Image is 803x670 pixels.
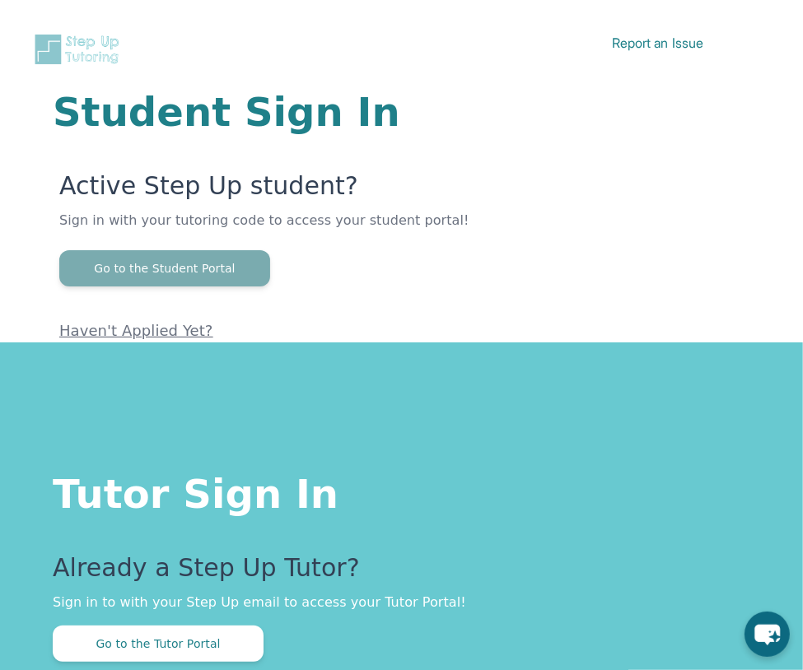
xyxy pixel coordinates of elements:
p: Sign in with your tutoring code to access your student portal! [59,211,750,250]
p: Already a Step Up Tutor? [53,553,750,593]
a: Haven't Applied Yet? [59,322,213,339]
button: Go to the Tutor Portal [53,626,264,662]
a: Go to the Student Portal [59,260,270,276]
button: Go to the Student Portal [59,250,270,286]
img: Step Up Tutoring horizontal logo [33,33,125,66]
h1: Tutor Sign In [53,468,750,514]
p: Active Step Up student? [59,171,750,211]
a: Go to the Tutor Portal [53,635,264,651]
button: chat-button [745,612,790,657]
p: Sign in to with your Step Up email to access your Tutor Portal! [53,593,750,612]
h1: Student Sign In [53,92,750,132]
a: Report an Issue [612,35,703,51]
